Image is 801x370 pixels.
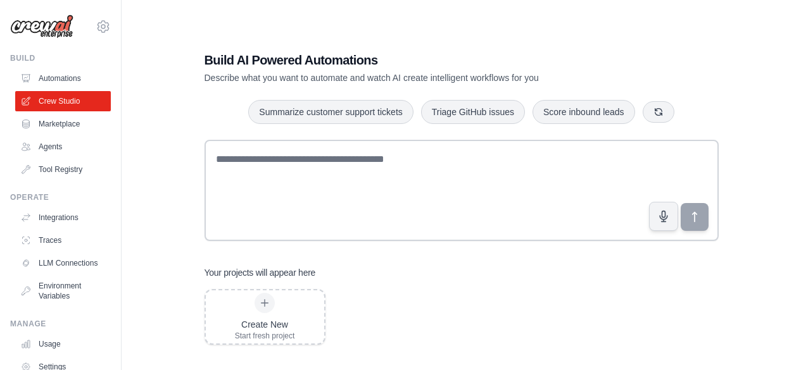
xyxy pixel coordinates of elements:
a: Environment Variables [15,276,111,306]
a: Crew Studio [15,91,111,111]
div: Manage [10,319,111,329]
button: Summarize customer support tickets [248,100,413,124]
button: Triage GitHub issues [421,100,525,124]
p: Describe what you want to automate and watch AI create intelligent workflows for you [205,71,630,84]
a: Automations [15,68,111,89]
button: Score inbound leads [533,100,635,124]
a: Agents [15,137,111,157]
div: Operate [10,192,111,202]
a: Integrations [15,207,111,228]
a: Traces [15,230,111,250]
a: Usage [15,334,111,354]
img: Logo [10,15,73,39]
div: Create New [235,318,295,331]
button: Click to speak your automation idea [649,202,678,231]
a: LLM Connections [15,253,111,273]
h3: Your projects will appear here [205,266,316,279]
button: Get new suggestions [643,101,674,123]
div: Start fresh project [235,331,295,341]
a: Tool Registry [15,159,111,180]
div: Build [10,53,111,63]
h1: Build AI Powered Automations [205,51,630,69]
a: Marketplace [15,114,111,134]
